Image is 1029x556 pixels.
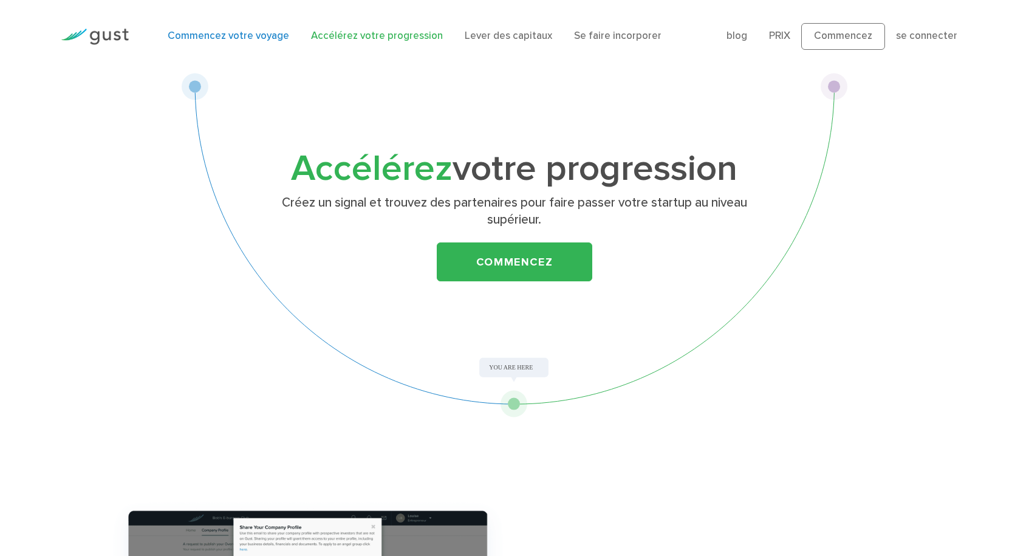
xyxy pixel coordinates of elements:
h1: votre progression [275,153,754,186]
a: Commencez [801,23,885,50]
span: Accélérez [291,147,453,190]
p: Créez un signal et trouvez des partenaires pour faire passer votre startup au niveau supérieur. [279,194,750,228]
a: PRIX [769,30,790,42]
a: Commencez [437,242,592,281]
a: Accélérez votre progression [311,30,443,42]
a: Lever des capitaux [465,30,552,42]
a: Commencez votre voyage [168,30,289,42]
a: blog [726,30,747,42]
a: se connecter [896,30,957,42]
a: Se faire incorporer [574,30,661,42]
img: Logo de la rafale [61,29,129,45]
